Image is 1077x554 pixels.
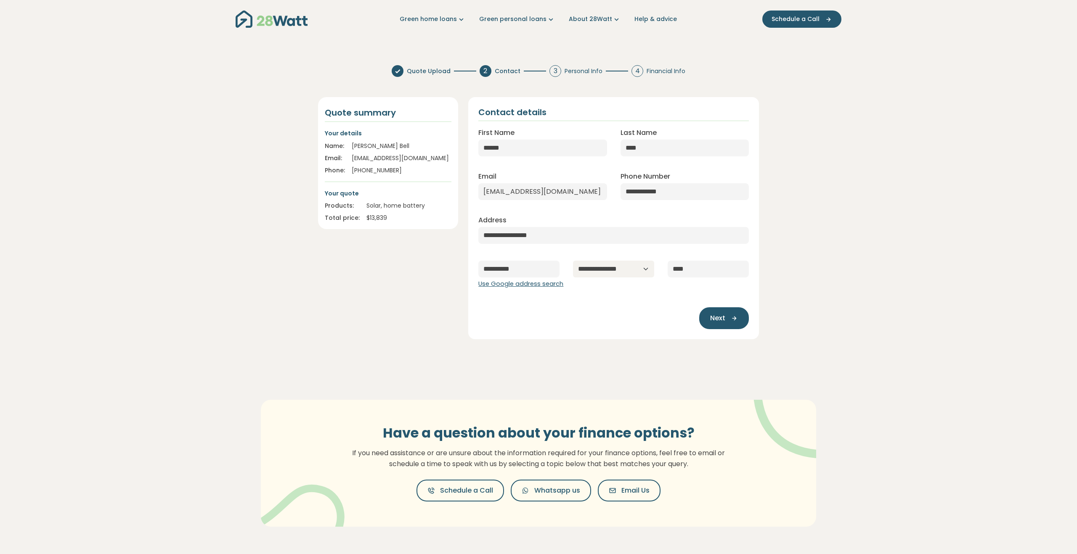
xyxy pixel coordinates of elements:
nav: Main navigation [236,8,841,30]
h4: Quote summary [325,107,451,118]
input: Enter email [478,183,607,200]
div: 2 [480,65,491,77]
button: Schedule a Call [762,11,841,28]
div: [EMAIL_ADDRESS][DOMAIN_NAME] [352,154,451,163]
label: Email [478,171,496,182]
span: Financial Info [647,67,685,76]
span: Quote Upload [407,67,451,76]
label: Last Name [621,128,657,138]
div: [PHONE_NUMBER] [352,166,451,175]
a: About 28Watt [569,15,621,24]
p: If you need assistance or are unsure about the information required for your finance options, fee... [347,448,730,469]
span: Email Us [621,485,650,496]
div: Solar, home battery [366,201,451,210]
button: Whatsapp us [511,480,591,501]
p: Your details [325,129,451,138]
span: Schedule a Call [440,485,493,496]
span: Whatsapp us [534,485,580,496]
span: Personal Info [565,67,602,76]
label: Address [478,215,507,225]
div: [PERSON_NAME] Bell [352,142,451,150]
img: vector [255,463,345,547]
button: Schedule a Call [416,480,504,501]
span: Next [710,313,725,323]
p: Your quote [325,189,451,198]
label: First Name [478,128,515,138]
div: Phone: [325,166,345,175]
a: Green home loans [400,15,466,24]
div: Name: [325,142,345,150]
button: Email Us [598,480,661,501]
a: Green personal loans [479,15,555,24]
span: Schedule a Call [772,15,820,24]
div: Products: [325,201,360,210]
div: 3 [549,65,561,77]
div: Total price: [325,214,360,222]
label: Phone Number [621,171,670,182]
span: Contact [495,67,520,76]
div: 4 [631,65,643,77]
img: 28Watt [236,11,308,28]
button: Next [699,307,749,329]
h3: Have a question about your finance options? [347,425,730,441]
div: $ 13,839 [366,214,451,222]
img: vector [732,377,841,459]
div: Email: [325,154,345,163]
a: Help & advice [634,15,677,24]
h2: Contact details [478,107,546,117]
button: Use Google address search [478,280,563,289]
